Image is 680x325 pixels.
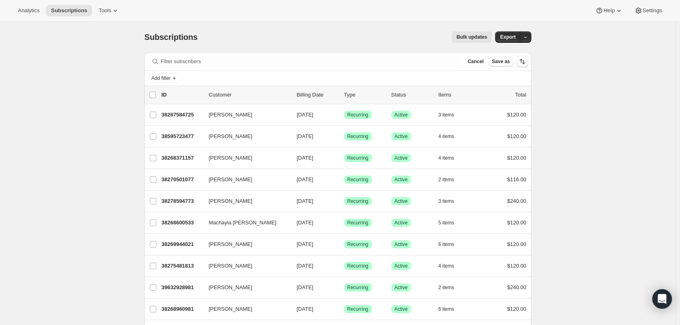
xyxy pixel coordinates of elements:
button: 6 items [439,239,463,250]
span: [DATE] [297,112,314,118]
span: Active [395,133,408,140]
span: [PERSON_NAME] [209,132,252,141]
span: $116.00 [507,176,526,182]
span: [PERSON_NAME] [209,305,252,313]
span: [PERSON_NAME] [209,240,252,248]
span: [PERSON_NAME] [209,262,252,270]
span: Active [395,198,408,204]
button: [PERSON_NAME] [204,108,285,121]
p: 38268600533 [162,219,202,227]
button: [PERSON_NAME] [204,259,285,272]
p: Status [391,91,432,99]
button: 3 items [439,109,463,121]
p: ID [162,91,202,99]
button: Analytics [13,5,44,16]
p: 38275481813 [162,262,202,270]
span: Active [395,241,408,248]
span: $120.00 [507,263,526,269]
span: [DATE] [297,220,314,226]
span: 2 items [439,284,454,291]
span: Export [500,34,515,40]
span: Machayla [PERSON_NAME] [209,219,276,227]
button: [PERSON_NAME] [204,303,285,316]
p: 39632928981 [162,283,202,292]
span: $120.00 [507,306,526,312]
span: 3 items [439,198,454,204]
p: Billing Date [297,91,338,99]
button: Sort the results [517,56,528,67]
span: 6 items [439,241,454,248]
span: [DATE] [297,306,314,312]
button: Bulk updates [452,31,492,43]
span: [PERSON_NAME] [209,197,252,205]
p: 38269944021 [162,240,202,248]
button: Help [590,5,627,16]
button: 6 items [439,303,463,315]
button: Cancel [464,57,487,66]
span: [DATE] [297,263,314,269]
div: 38270501077[PERSON_NAME][DATE]SuccessRecurringSuccessActive2 items$116.00 [162,174,526,185]
button: 4 items [439,152,463,164]
button: Add filter [148,73,180,83]
span: Subscriptions [51,7,87,14]
button: 4 items [439,131,463,142]
span: Recurring [347,176,369,183]
button: 5 items [439,217,463,228]
span: [PERSON_NAME] [209,283,252,292]
span: $120.00 [507,155,526,161]
div: Type [344,91,385,99]
div: 38275481813[PERSON_NAME][DATE]SuccessRecurringSuccessActive4 items$120.00 [162,260,526,272]
div: 38268960981[PERSON_NAME][DATE]SuccessRecurringSuccessActive6 items$120.00 [162,303,526,315]
p: 38270501077 [162,176,202,184]
button: Export [495,31,520,43]
span: [PERSON_NAME] [209,154,252,162]
span: Active [395,176,408,183]
div: IDCustomerBilling DateTypeStatusItemsTotal [162,91,526,99]
span: 4 items [439,155,454,161]
button: 2 items [439,174,463,185]
span: [DATE] [297,198,314,204]
span: 5 items [439,220,454,226]
p: 38268960981 [162,305,202,313]
div: Items [439,91,479,99]
span: Tools [99,7,111,14]
button: Subscriptions [46,5,92,16]
span: [DATE] [297,284,314,290]
span: Recurring [347,155,369,161]
span: Save as [492,58,510,65]
span: Settings [643,7,662,14]
span: Recurring [347,112,369,118]
span: Active [395,112,408,118]
button: [PERSON_NAME] [204,238,285,251]
div: 38269944021[PERSON_NAME][DATE]SuccessRecurringSuccessActive6 items$120.00 [162,239,526,250]
span: $240.00 [507,198,526,204]
span: Active [395,263,408,269]
div: 38278594773[PERSON_NAME][DATE]SuccessRecurringSuccessActive3 items$240.00 [162,195,526,207]
span: Active [395,306,408,312]
p: 38268371157 [162,154,202,162]
div: 38595723477[PERSON_NAME][DATE]SuccessRecurringSuccessActive4 items$120.00 [162,131,526,142]
span: Active [395,220,408,226]
span: Bulk updates [456,34,487,40]
button: [PERSON_NAME] [204,152,285,165]
span: $120.00 [507,112,526,118]
span: Help [603,7,614,14]
span: Recurring [347,220,369,226]
button: Tools [94,5,124,16]
div: Open Intercom Messenger [652,289,672,309]
span: 6 items [439,306,454,312]
span: $120.00 [507,220,526,226]
p: 38278594773 [162,197,202,205]
span: 4 items [439,133,454,140]
span: Recurring [347,306,369,312]
p: Total [515,91,526,99]
button: Settings [630,5,667,16]
span: $120.00 [507,241,526,247]
span: Recurring [347,241,369,248]
span: Analytics [18,7,39,14]
span: Add filter [151,75,171,81]
button: [PERSON_NAME] [204,130,285,143]
span: [DATE] [297,133,314,139]
button: Save as [489,57,513,66]
span: Recurring [347,133,369,140]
